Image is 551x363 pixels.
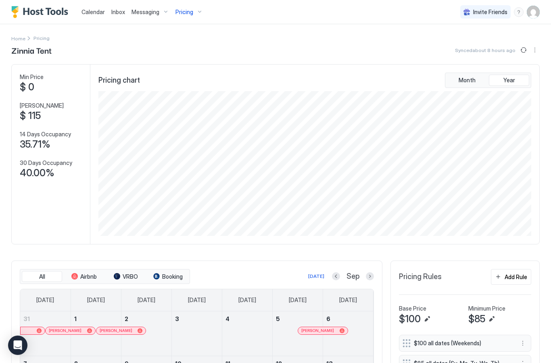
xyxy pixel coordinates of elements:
td: September 4, 2025 [222,311,272,356]
span: Minimum Price [468,305,505,312]
button: Airbnb [64,271,104,282]
span: Calendar [81,8,105,15]
span: Zinnia Tent [11,44,52,56]
div: User profile [527,6,540,19]
span: Month [459,77,476,84]
div: Add Rule [505,273,527,281]
span: Messaging [131,8,159,16]
span: Pricing [175,8,193,16]
button: Booking [148,271,188,282]
div: menu [530,45,540,55]
span: [DATE] [87,296,105,304]
span: Min Price [20,73,44,81]
button: [DATE] [307,271,326,281]
button: Sync prices [519,45,528,55]
span: [PERSON_NAME] [49,328,81,333]
span: [DATE] [36,296,54,304]
span: [DATE] [188,296,206,304]
a: September 3, 2025 [172,311,222,326]
div: [PERSON_NAME] [100,328,143,333]
span: 4 [225,315,230,322]
button: Edit [487,314,497,324]
span: $100 all dates (Weekends) [414,340,510,347]
div: Open Intercom Messenger [8,336,27,355]
span: 5 [276,315,280,322]
span: 40.00% [20,167,54,179]
a: Calendar [81,8,105,16]
a: September 5, 2025 [273,311,323,326]
div: [DATE] [308,273,324,280]
div: tab-group [445,73,531,88]
span: [PERSON_NAME] [20,102,64,109]
a: Wednesday [180,289,214,311]
a: September 1, 2025 [71,311,121,326]
a: Saturday [331,289,365,311]
span: [DATE] [289,296,307,304]
button: Previous month [332,272,340,280]
button: Year [489,75,529,86]
span: $100 [399,313,421,325]
span: Booking [162,273,183,280]
span: [PERSON_NAME] [301,328,334,333]
button: Next month [366,272,374,280]
span: 30 Days Occupancy [20,159,72,167]
td: September 1, 2025 [71,311,121,356]
span: Synced about 8 hours ago [455,47,516,53]
span: Invite Friends [473,8,507,16]
span: 1 [74,315,77,322]
span: Home [11,35,25,42]
span: [DATE] [138,296,155,304]
a: Host Tools Logo [11,6,72,18]
span: VRBO [123,273,138,280]
span: All [39,273,45,280]
td: September 3, 2025 [171,311,222,356]
a: September 6, 2025 [323,311,374,326]
div: tab-group [20,269,190,284]
td: August 31, 2025 [20,311,71,356]
a: September 4, 2025 [222,311,272,326]
a: Sunday [28,289,62,311]
button: More options [518,338,528,348]
a: Home [11,34,25,42]
td: September 2, 2025 [121,311,171,356]
span: Base Price [399,305,426,312]
span: 2 [125,315,128,322]
button: Edit [422,314,432,324]
span: $85 [468,313,485,325]
button: Add Rule [491,269,531,285]
a: Monday [79,289,113,311]
div: menu [514,7,524,17]
span: Pricing Rules [399,272,442,282]
button: Month [447,75,487,86]
span: Year [503,77,515,84]
div: [PERSON_NAME] [49,328,92,333]
span: [DATE] [339,296,357,304]
span: [DATE] [238,296,256,304]
span: Pricing chart [98,76,140,85]
span: 14 Days Occupancy [20,131,71,138]
span: Breadcrumb [33,35,50,41]
a: Tuesday [129,289,163,311]
div: Breadcrumb [11,34,25,42]
span: $ 115 [20,110,41,122]
span: Sep [346,272,359,281]
a: Friday [281,289,315,311]
span: 3 [175,315,179,322]
span: Inbox [111,8,125,15]
button: More options [530,45,540,55]
td: September 6, 2025 [323,311,373,356]
span: $ 0 [20,81,34,93]
td: September 5, 2025 [272,311,323,356]
div: menu [518,338,528,348]
span: 6 [326,315,330,322]
button: VRBO [106,271,146,282]
div: [PERSON_NAME] [301,328,344,333]
span: 31 [23,315,30,322]
span: 35.71% [20,138,50,150]
span: [PERSON_NAME] [100,328,132,333]
span: Airbnb [80,273,97,280]
a: Thursday [230,289,264,311]
a: Inbox [111,8,125,16]
a: August 31, 2025 [20,311,71,326]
